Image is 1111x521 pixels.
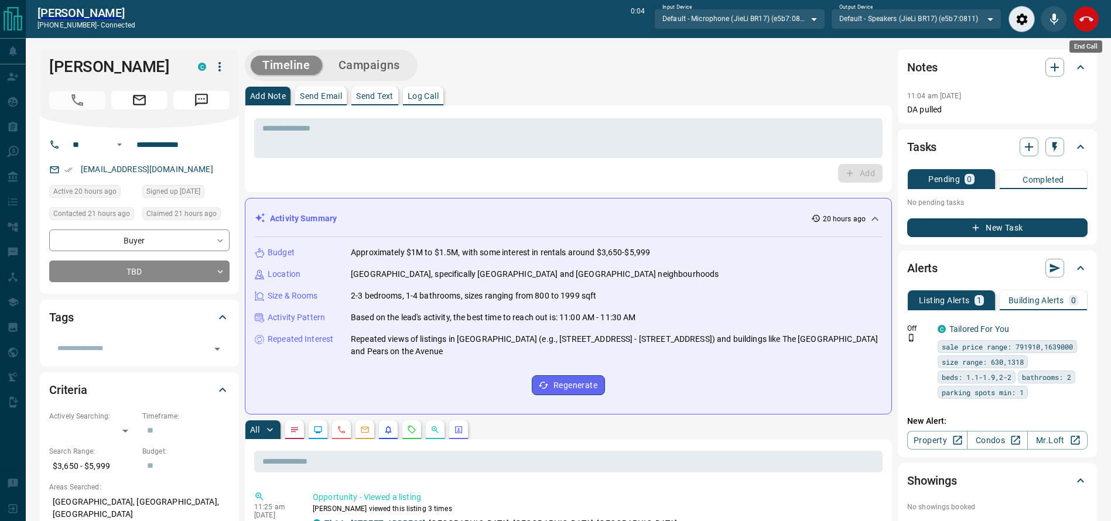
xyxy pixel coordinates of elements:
[430,425,440,434] svg: Opportunities
[907,323,931,334] p: Off
[351,333,882,358] p: Repeated views of listings in [GEOGRAPHIC_DATA] (e.g., [STREET_ADDRESS] - [STREET_ADDRESS]) and b...
[942,386,1024,398] span: parking spots min: 1
[49,303,230,331] div: Tags
[313,425,323,434] svg: Lead Browsing Activity
[907,254,1088,282] div: Alerts
[907,467,1088,495] div: Showings
[146,208,217,220] span: Claimed 21 hours ago
[37,6,135,20] a: [PERSON_NAME]
[49,457,136,476] p: $3,650 - $5,999
[977,296,982,304] p: 1
[49,308,73,327] h2: Tags
[250,426,259,434] p: All
[49,185,136,201] div: Mon Sep 15 2025
[49,482,230,492] p: Areas Searched:
[351,246,650,259] p: Approximately $1M to $1.5M, with some interest in rentals around $3,650-$5,999
[300,92,342,100] p: Send Email
[351,311,636,324] p: Based on the lead's activity, the best time to reach out is: 11:00 AM - 11:30 AM
[907,133,1088,161] div: Tasks
[907,138,936,156] h2: Tasks
[173,91,230,109] span: Message
[81,164,213,174] a: [EMAIL_ADDRESS][DOMAIN_NAME]
[49,229,230,251] div: Buyer
[907,92,961,100] p: 11:04 am [DATE]
[327,56,412,75] button: Campaigns
[49,446,136,457] p: Search Range:
[290,425,299,434] svg: Notes
[49,411,136,421] p: Actively Searching:
[111,91,167,109] span: Email
[907,218,1088,237] button: New Task
[49,260,230,282] div: TBD
[907,53,1088,81] div: Notes
[907,431,968,450] a: Property
[823,214,866,224] p: 20 hours ago
[49,207,136,224] div: Mon Sep 15 2025
[337,425,346,434] svg: Calls
[313,491,878,503] p: Opportunity - Viewed a listing
[1009,296,1064,304] p: Building Alerts
[37,20,135,30] p: [PHONE_NUMBER] -
[313,503,878,514] p: [PERSON_NAME] viewed this listing 3 times
[967,175,972,183] p: 0
[938,325,946,333] div: condos.ca
[268,246,295,259] p: Budget
[142,207,230,224] div: Mon Sep 15 2025
[662,4,692,11] label: Input Device
[907,104,1088,116] p: DA pulled
[49,381,87,399] h2: Criteria
[384,425,393,434] svg: Listing Alerts
[1073,6,1099,32] div: End Call
[949,324,1009,334] a: Tailored For You
[351,268,719,280] p: [GEOGRAPHIC_DATA], specifically [GEOGRAPHIC_DATA] and [GEOGRAPHIC_DATA] neighbourhoods
[268,290,318,302] p: Size & Rooms
[254,503,295,511] p: 11:25 am
[209,341,225,357] button: Open
[454,425,463,434] svg: Agent Actions
[146,186,200,197] span: Signed up [DATE]
[198,63,206,71] div: condos.ca
[907,502,1088,512] p: No showings booked
[250,92,286,100] p: Add Note
[53,208,130,220] span: Contacted 21 hours ago
[142,185,230,201] div: Fri Aug 15 2025
[907,194,1088,211] p: No pending tasks
[255,208,882,229] div: Activity Summary20 hours ago
[1069,40,1102,53] div: End Call
[631,6,645,32] p: 0:04
[270,212,337,225] p: Activity Summary
[831,9,1001,29] div: Default - Speakers (JieLi BR17) (e5b7:0811)
[142,411,230,421] p: Timeframe:
[839,4,873,11] label: Output Device
[1009,6,1035,32] div: Audio Settings
[919,296,970,304] p: Listing Alerts
[356,92,394,100] p: Send Text
[360,425,370,434] svg: Emails
[907,334,915,342] svg: Push Notification Only
[942,356,1024,368] span: size range: 630,1318
[254,511,295,519] p: [DATE]
[532,375,605,395] button: Regenerate
[654,9,825,29] div: Default - Microphone (JieLi BR17) (e5b7:0811)
[907,415,1088,427] p: New Alert:
[967,431,1027,450] a: Condos
[268,268,300,280] p: Location
[142,446,230,457] p: Budget:
[928,175,960,183] p: Pending
[251,56,322,75] button: Timeline
[942,371,1011,383] span: beds: 1.1-1.9,2-2
[1027,431,1088,450] a: Mr.Loft
[1041,6,1067,32] div: Mute
[351,290,596,302] p: 2-3 bedrooms, 1-4 bathrooms, sizes ranging from 800 to 1999 sqft
[907,259,938,277] h2: Alerts
[268,311,325,324] p: Activity Pattern
[907,471,957,490] h2: Showings
[53,186,117,197] span: Active 20 hours ago
[1022,371,1071,383] span: bathrooms: 2
[49,91,105,109] span: Call
[407,425,416,434] svg: Requests
[49,57,180,76] h1: [PERSON_NAME]
[112,138,127,152] button: Open
[408,92,439,100] p: Log Call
